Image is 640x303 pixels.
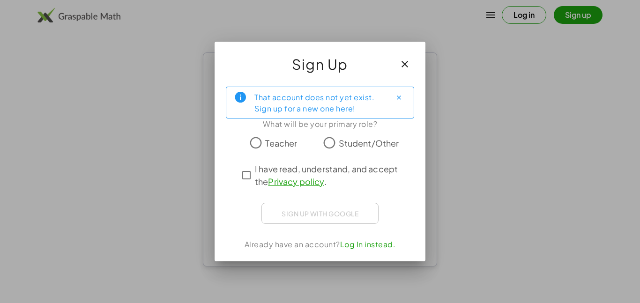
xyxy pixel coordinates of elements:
[265,137,297,149] span: Teacher
[340,239,396,249] a: Log In instead.
[254,91,384,114] div: That account does not yet exist. Sign up for a new one here!
[339,137,399,149] span: Student/Other
[226,118,414,130] div: What will be your primary role?
[391,90,406,105] button: Close
[268,176,324,187] a: Privacy policy
[292,53,348,75] span: Sign Up
[255,163,402,188] span: I have read, understand, and accept the .
[226,239,414,250] div: Already have an account?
